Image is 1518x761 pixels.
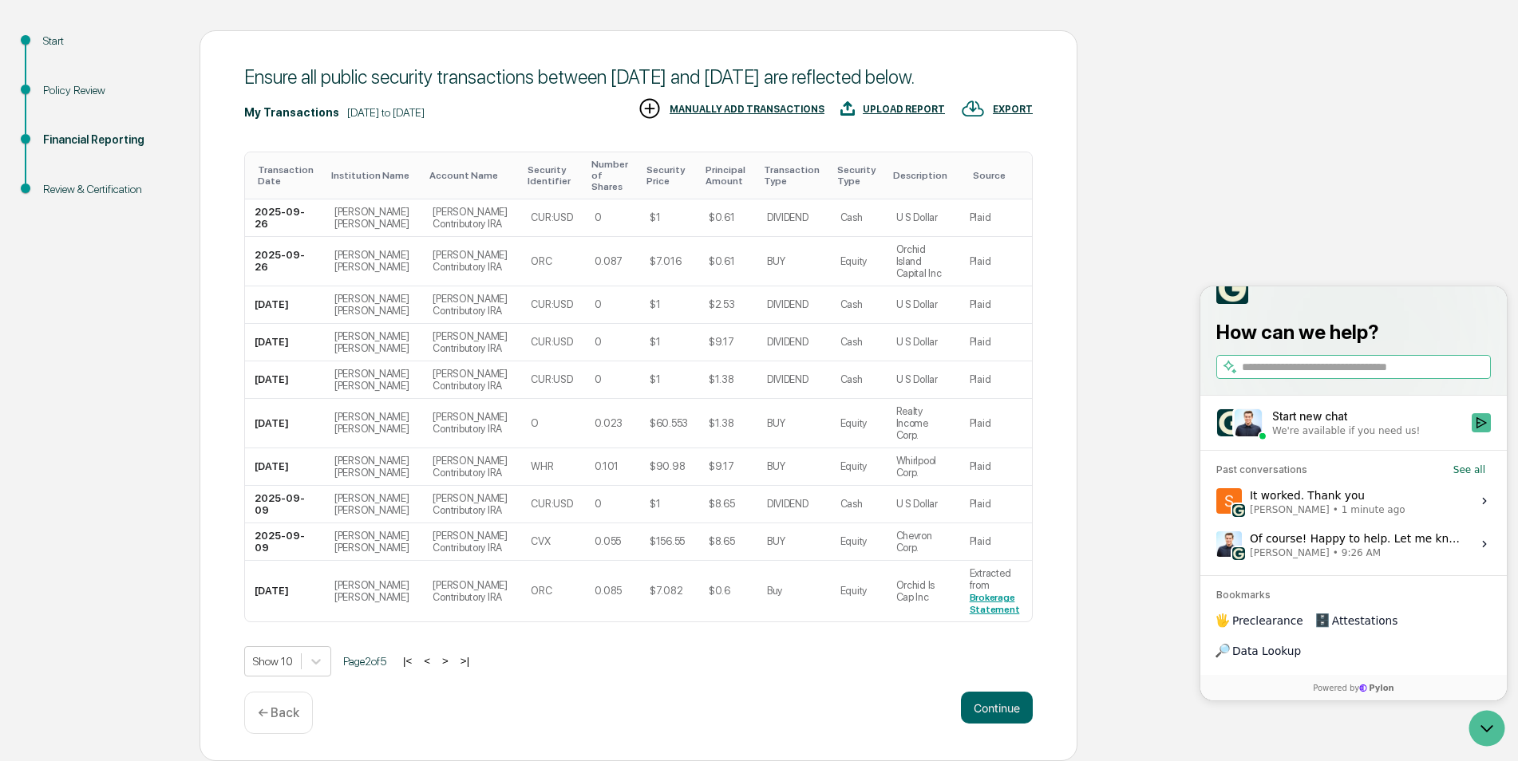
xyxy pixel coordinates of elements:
[960,237,1032,286] td: Plaid
[141,217,205,230] span: 1 minute ago
[531,373,572,385] div: CUR:USD
[334,579,413,603] div: [PERSON_NAME] [PERSON_NAME]
[245,361,325,399] td: [DATE]
[709,460,734,472] div: $9.17
[331,170,417,181] div: Toggle SortBy
[132,326,198,342] span: Attestations
[840,211,863,223] div: Cash
[767,373,808,385] div: DIVIDEND
[650,498,660,510] div: $1
[423,523,521,561] td: [PERSON_NAME] Contributory IRA
[709,585,730,597] div: $0.6
[528,164,578,187] div: Toggle SortBy
[961,692,1033,724] button: Continue
[960,199,1032,237] td: Plaid
[709,535,735,547] div: $8.65
[767,255,785,267] div: BUY
[767,585,782,597] div: Buy
[595,498,602,510] div: 0
[49,260,129,273] span: [PERSON_NAME]
[247,174,291,193] button: See all
[16,328,29,341] div: 🖐️
[646,164,693,187] div: Toggle SortBy
[650,298,660,310] div: $1
[271,127,291,146] button: Start new chat
[960,486,1032,523] td: Plaid
[43,33,174,49] div: Start
[650,211,660,223] div: $1
[334,530,413,554] div: [PERSON_NAME] [PERSON_NAME]
[709,255,735,267] div: $0.61
[840,336,863,348] div: Cash
[423,399,521,448] td: [PERSON_NAME] Contributory IRA
[650,255,681,267] div: $7.016
[595,535,622,547] div: 0.055
[245,561,325,621] td: [DATE]
[258,164,318,187] div: Toggle SortBy
[419,654,435,668] button: <
[32,261,45,274] img: 1746055101610-c473b297-6a78-478c-a979-82029cc54cd1
[334,206,413,230] div: [PERSON_NAME] [PERSON_NAME]
[709,373,734,385] div: $1.38
[531,585,551,597] div: ORC
[43,82,174,99] div: Policy Review
[245,399,325,448] td: [DATE]
[960,523,1032,561] td: Plaid
[840,535,867,547] div: Equity
[896,579,951,603] div: Orchid Is Cap Inc
[767,535,785,547] div: BUY
[650,373,660,385] div: $1
[43,132,174,148] div: Financial Reporting
[32,218,45,231] img: 1746055101610-c473b297-6a78-478c-a979-82029cc54cd1
[437,654,453,668] button: >
[245,237,325,286] td: 2025-09-26
[970,592,1020,615] a: Brokerage Statement
[423,448,521,486] td: [PERSON_NAME] Contributory IRA
[32,357,101,373] span: Data Lookup
[32,326,103,342] span: Preclearance
[896,405,951,441] div: Realty Income Corp.
[334,368,413,392] div: [PERSON_NAME] [PERSON_NAME]
[343,655,386,668] span: Page 2 of 5
[244,65,1033,89] div: Ensure all public security transactions between [DATE] and [DATE] are reflected below.
[132,260,138,273] span: •
[960,286,1032,324] td: Plaid
[16,202,42,227] img: Steve Livingston
[423,199,521,237] td: [PERSON_NAME] Contributory IRA
[398,654,417,668] button: |<
[16,122,45,151] img: 1746055101610-c473b297-6a78-478c-a979-82029cc54cd1
[709,498,735,510] div: $8.65
[10,320,109,349] a: 🖐️Preclearance
[595,585,623,597] div: 0.085
[709,211,735,223] div: $0.61
[896,373,938,385] div: U S Dollar
[334,249,413,273] div: [PERSON_NAME] [PERSON_NAME]
[244,106,339,119] div: My Transactions
[334,293,413,317] div: [PERSON_NAME] [PERSON_NAME]
[43,181,174,198] div: Review & Certification
[893,170,954,181] div: Toggle SortBy
[531,535,550,547] div: CVX
[709,336,734,348] div: $9.17
[109,320,204,349] a: 🗄️Attestations
[245,199,325,237] td: 2025-09-26
[531,498,572,510] div: CUR:USD
[595,417,623,429] div: 0.023
[993,104,1033,115] div: EXPORT
[423,561,521,621] td: [PERSON_NAME] Contributory IRA
[961,97,985,120] img: EXPORT
[896,530,951,554] div: Chevron Corp.
[245,286,325,324] td: [DATE]
[16,34,291,59] p: How can we help?
[429,170,515,181] div: Toggle SortBy
[650,336,660,348] div: $1
[531,460,553,472] div: WHR
[709,298,735,310] div: $2.53
[258,705,299,720] p: ← Back
[840,97,855,120] img: UPLOAD REPORT
[245,324,325,361] td: [DATE]
[1467,708,1510,751] iframe: Open customer support
[638,97,662,120] img: MANUALLY ADD TRANSACTIONS
[767,417,785,429] div: BUY
[591,159,634,192] div: Toggle SortBy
